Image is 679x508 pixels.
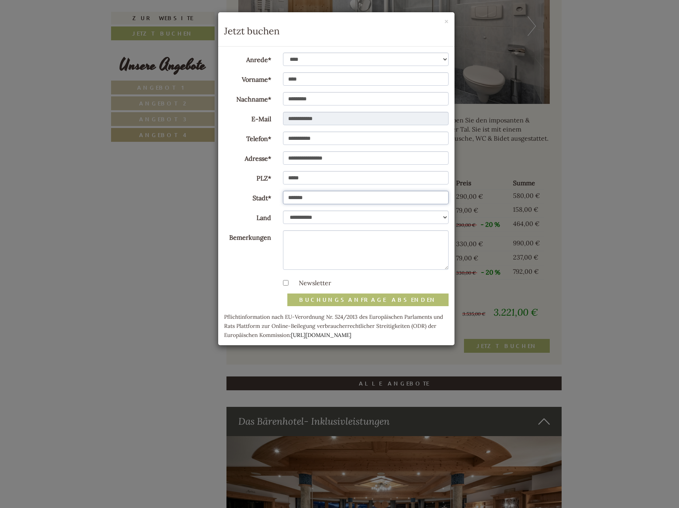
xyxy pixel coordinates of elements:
label: Anrede* [218,53,277,64]
label: Vorname* [218,72,277,84]
label: E-Mail [218,112,277,124]
button: × [444,17,449,26]
label: Nachname* [218,92,277,104]
label: Adresse* [218,151,277,163]
label: Stadt* [218,191,277,203]
h3: Jetzt buchen [224,26,449,36]
label: Bemerkungen [218,230,277,242]
label: Land [218,211,277,222]
button: Buchungsanfrage absenden [287,294,449,306]
label: Newsletter [291,278,331,288]
a: [URL][DOMAIN_NAME] [291,331,351,339]
label: Telefon* [218,132,277,143]
small: Pflichtinformation nach EU-Verordnung Nr. 524/2013 des Europäischen Parlaments und Rats Plattform... [224,313,443,339]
